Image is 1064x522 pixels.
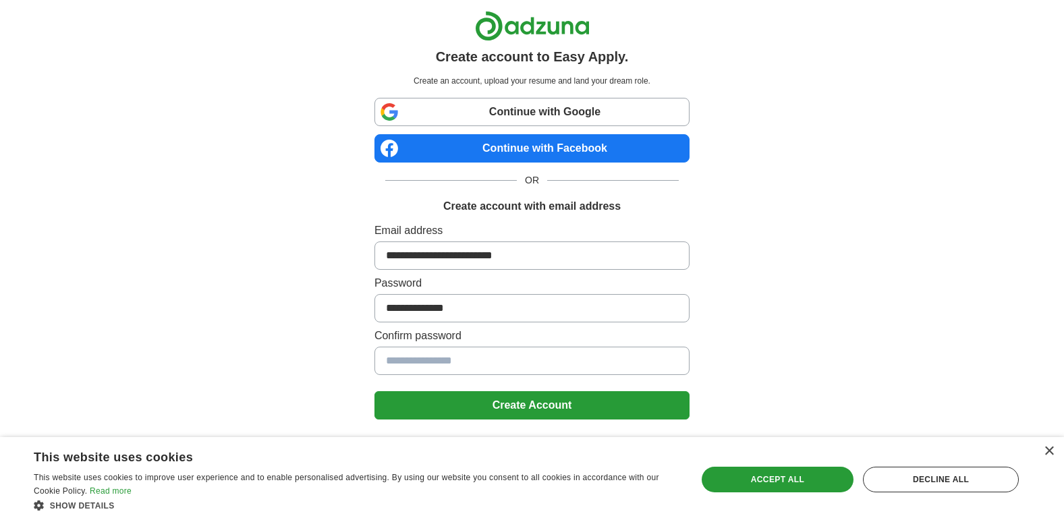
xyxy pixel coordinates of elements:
div: Decline all [863,467,1019,492]
label: Password [374,275,690,291]
h1: Create account to Easy Apply. [436,47,629,67]
div: Show details [34,498,677,512]
span: Show details [50,501,115,511]
span: OR [517,173,547,187]
a: Read more, opens a new window [90,486,132,496]
button: Create Account [374,391,690,419]
div: Close [1044,446,1054,457]
h1: Create account with email address [443,198,621,214]
label: Email address [374,223,690,239]
p: Create an account, upload your resume and land your dream role. [377,75,687,87]
img: Adzuna logo [475,11,590,41]
a: Continue with Google [374,98,690,126]
a: Continue with Facebook [374,134,690,163]
span: This website uses cookies to improve user experience and to enable personalised advertising. By u... [34,473,659,496]
label: Confirm password [374,328,690,344]
div: This website uses cookies [34,445,644,465]
div: Accept all [702,467,853,492]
